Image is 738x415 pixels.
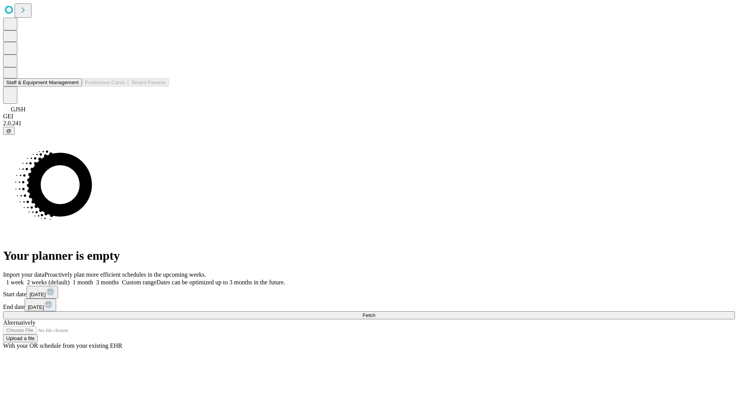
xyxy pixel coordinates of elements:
div: GEI [3,113,735,120]
span: Proactively plan more efficient schedules in the upcoming weeks. [45,271,206,278]
span: With your OR schedule from your existing EHR [3,342,122,349]
button: Tenant Params [128,78,169,86]
span: [DATE] [28,304,44,310]
span: Custom range [122,279,156,286]
span: Alternatively [3,319,35,326]
span: 1 month [73,279,93,286]
div: Start date [3,286,735,299]
span: [DATE] [30,292,46,297]
button: [DATE] [25,299,56,311]
button: @ [3,127,15,135]
button: Staff & Equipment Management [3,78,82,86]
button: [DATE] [27,286,58,299]
span: 3 months [96,279,119,286]
span: 1 week [6,279,24,286]
span: @ [6,128,12,134]
button: Fetch [3,311,735,319]
span: Import your data [3,271,45,278]
div: 2.0.241 [3,120,735,127]
button: Preference Cards [82,78,128,86]
span: GJSH [11,106,25,113]
span: 2 weeks (default) [27,279,70,286]
span: Fetch [362,312,375,318]
span: Dates can be optimized up to 3 months in the future. [156,279,285,286]
button: Upload a file [3,334,38,342]
div: End date [3,299,735,311]
h1: Your planner is empty [3,249,735,263]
